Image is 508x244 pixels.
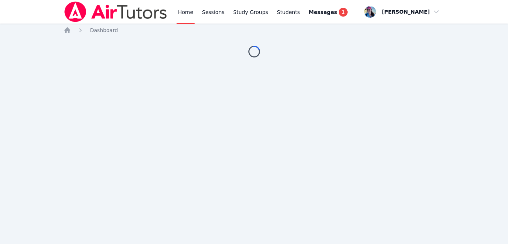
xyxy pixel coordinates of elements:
[64,27,445,34] nav: Breadcrumb
[309,8,337,16] span: Messages
[339,8,348,17] span: 1
[64,1,168,22] img: Air Tutors
[90,27,118,33] span: Dashboard
[90,27,118,34] a: Dashboard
